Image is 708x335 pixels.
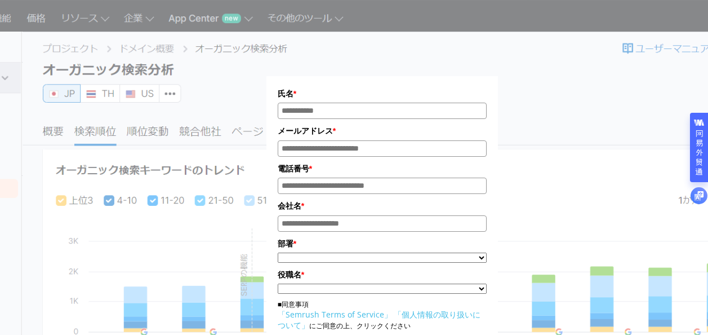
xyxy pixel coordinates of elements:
[278,309,480,330] a: 「個人情報の取り扱いについて」
[278,299,487,331] p: ■同意事項 にご同意の上、クリックください
[278,201,301,210] font: 会社名
[278,309,392,320] a: 「Semrush Terms of Service」
[278,164,309,173] font: 電話番号
[278,270,301,279] font: 役職名
[278,126,333,135] font: メールアドレス
[278,239,293,248] font: 部署
[278,89,293,98] font: 氏名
